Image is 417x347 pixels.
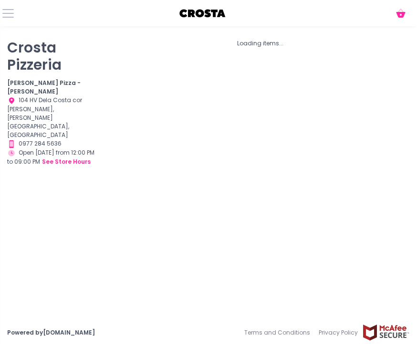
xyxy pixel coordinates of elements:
[179,6,227,21] img: logo
[7,39,99,73] p: Crosta Pizzeria
[314,324,362,341] a: Privacy Policy
[362,324,410,341] img: mcafee-secure
[42,157,91,167] button: see store hours
[244,324,314,341] a: Terms and Conditions
[7,148,99,167] div: Open [DATE] from 12:00 PM to 09:00 PM
[7,96,99,139] div: 104 HV Dela Costa cor [PERSON_NAME], [PERSON_NAME][GEOGRAPHIC_DATA], [GEOGRAPHIC_DATA]
[7,328,95,336] a: Powered by[DOMAIN_NAME]
[111,39,410,48] div: Loading items...
[7,139,99,148] div: 0977 284 5636
[7,79,81,95] b: [PERSON_NAME] Pizza - [PERSON_NAME]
